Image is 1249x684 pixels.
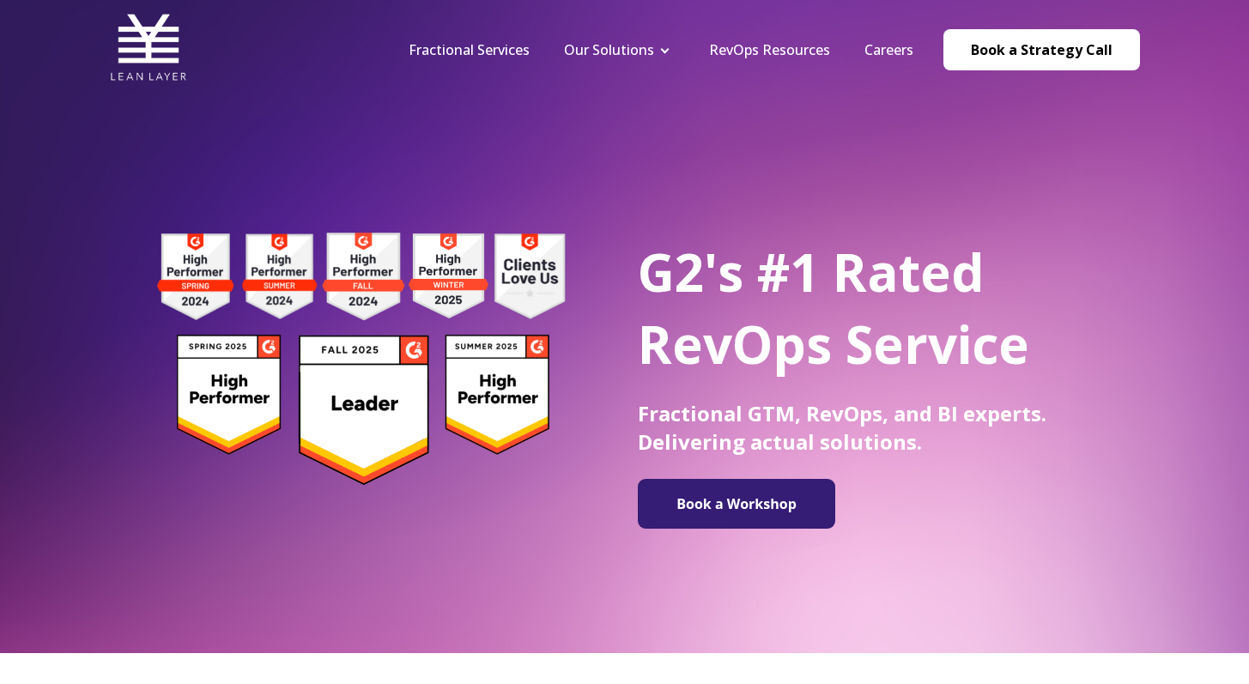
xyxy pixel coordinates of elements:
a: Book a Strategy Call [943,29,1140,70]
a: Our Solutions [564,40,654,59]
img: Book a Workshop [646,486,827,522]
span: Fractional GTM, RevOps, and BI experts. Delivering actual solutions. [638,399,1046,456]
a: RevOps Resources [709,40,830,59]
div: Navigation Menu [391,40,931,59]
a: Fractional Services [409,40,530,59]
img: g2 badges [127,227,595,490]
span: G2's #1 Rated RevOps Service [638,237,1029,379]
a: Careers [864,40,913,59]
img: Lean Layer Logo [110,9,187,86]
